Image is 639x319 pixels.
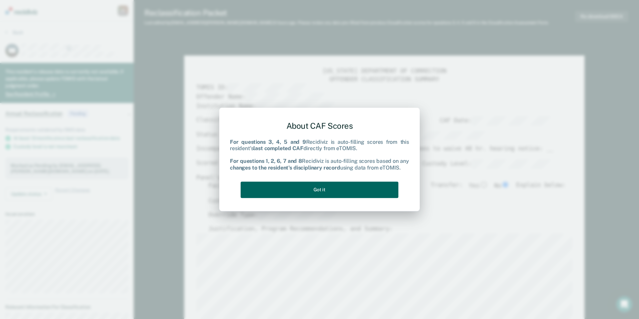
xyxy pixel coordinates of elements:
b: For questions 1, 2, 6, 7 and 8 [230,158,302,165]
b: changes to the resident's disciplinary record [230,165,340,171]
div: Recidiviz is auto-filling scores from this resident's directly from eTOMIS. Recidiviz is auto-fil... [230,139,409,171]
button: Got it [241,182,398,198]
b: For questions 3, 4, 5 and 9 [230,139,306,145]
b: last completed CAF [253,145,303,151]
div: About CAF Scores [230,116,409,136]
